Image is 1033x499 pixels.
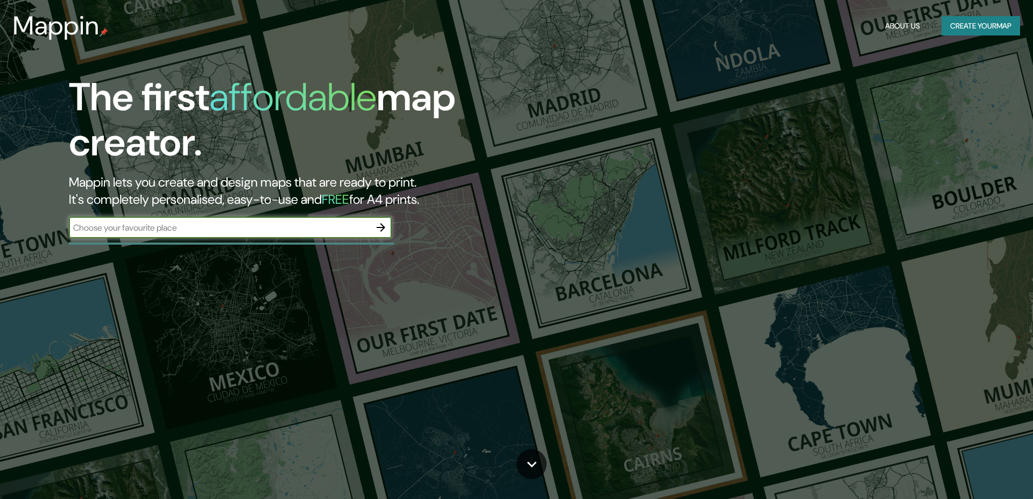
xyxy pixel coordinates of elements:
h3: Mappin [13,11,100,41]
img: mappin-pin [100,28,108,37]
button: Create yourmap [942,16,1020,36]
button: About Us [881,16,924,36]
h5: FREE [322,191,349,208]
input: Choose your favourite place [69,222,370,234]
h1: The first map creator. [69,75,585,174]
h2: Mappin lets you create and design maps that are ready to print. It's completely personalised, eas... [69,174,585,208]
h1: affordable [209,72,377,122]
